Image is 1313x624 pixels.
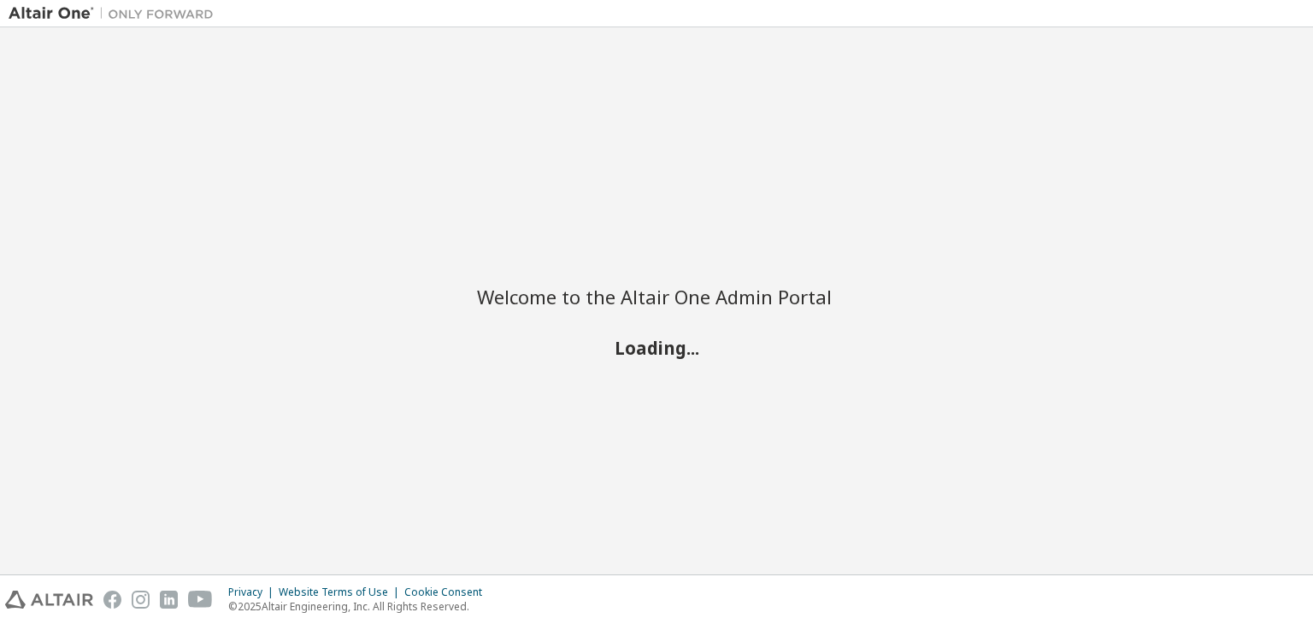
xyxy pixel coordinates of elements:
[160,591,178,609] img: linkedin.svg
[404,586,492,599] div: Cookie Consent
[228,586,279,599] div: Privacy
[103,591,121,609] img: facebook.svg
[228,599,492,614] p: © 2025 Altair Engineering, Inc. All Rights Reserved.
[188,591,213,609] img: youtube.svg
[477,285,836,309] h2: Welcome to the Altair One Admin Portal
[279,586,404,599] div: Website Terms of Use
[5,591,93,609] img: altair_logo.svg
[477,337,836,359] h2: Loading...
[132,591,150,609] img: instagram.svg
[9,5,222,22] img: Altair One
